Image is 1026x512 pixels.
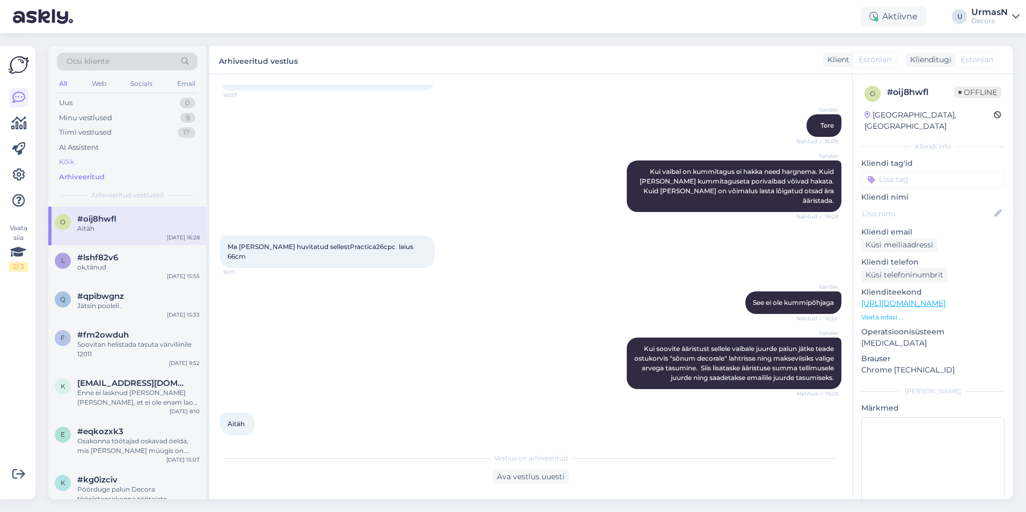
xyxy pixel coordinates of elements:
span: Nähtud ✓ 16:28 [797,390,838,398]
span: Tere [820,121,834,129]
div: Socials [128,77,155,91]
span: k [61,479,65,487]
p: Märkmed [861,403,1005,414]
span: e [61,430,65,438]
div: Küsi meiliaadressi [861,238,937,252]
div: 9 [180,113,195,123]
span: Sander [798,283,838,291]
div: ok,tänud [77,262,200,272]
p: Brauser [861,353,1005,364]
p: Chrome [TECHNICAL_ID] [861,364,1005,376]
div: Küsi telefoninumbrit [861,268,948,282]
div: Tiimi vestlused [59,127,112,138]
span: Kui vaibal on kummitagus ei hakka need hargnema. Kuid [PERSON_NAME] kummitaguseta porivaibad võiv... [640,167,836,204]
img: Askly Logo [9,55,29,75]
div: [PERSON_NAME] [861,386,1005,396]
span: #kg0izciv [77,475,118,485]
p: [MEDICAL_DATA] [861,338,1005,349]
span: kristjan@greentravel.ee [77,378,189,388]
div: AI Assistent [59,142,99,153]
div: 0 [180,98,195,108]
div: [GEOGRAPHIC_DATA], [GEOGRAPHIC_DATA] [864,109,994,132]
p: Kliendi telefon [861,257,1005,268]
div: 17 [178,127,195,138]
div: Jätsin pooleli . [77,301,200,311]
span: Sander [798,329,838,337]
p: Kliendi tag'id [861,158,1005,169]
div: Ava vestlus uuesti [493,470,569,484]
div: Web [90,77,108,91]
div: 2 / 3 [9,262,28,272]
div: Klienditugi [906,54,951,65]
div: Soovitan helistada tasuta värviliinile 12011 [77,340,200,359]
span: k [61,382,65,390]
div: Aitäh [77,224,200,233]
div: Arhiveeritud [59,172,105,182]
div: UrmasN [971,8,1008,17]
span: See ei ole kummipõhjaga [753,298,834,306]
div: Pöörduge palun Decora tööriistaosakonna töötajate [PERSON_NAME], telefon: [PHONE_NUMBER] [77,485,200,504]
span: Nähtud ✓ 16:24 [796,314,838,323]
p: Vaata edasi ... [861,312,1005,322]
div: [DATE] 15:07 [166,456,200,464]
span: Estonian [961,54,993,65]
span: l [61,257,65,265]
span: Estonian [859,54,891,65]
span: f [61,334,65,342]
div: [DATE] 8:10 [170,407,200,415]
span: #fm2owduh [77,330,129,340]
div: Klient [823,54,849,65]
span: #eqkozxk3 [77,427,123,436]
span: 16:28 [223,436,263,444]
p: Klienditeekond [861,287,1005,298]
div: # oij8hwfl [887,86,954,99]
span: Offline [954,86,1001,98]
p: Kliendi nimi [861,192,1005,203]
span: Kui soovite ääristust sellele vaibale juurde palun jätke teade ostukorvis "sõnum decorale" lahtri... [634,345,836,382]
span: 16:17 [223,268,263,276]
div: Decora [971,17,1008,25]
div: All [57,77,69,91]
span: Ma [PERSON_NAME] huvitatud sellestPractica26cpc laius 66cm [228,243,415,260]
p: Operatsioonisüsteem [861,326,1005,338]
div: Uus [59,98,72,108]
div: Enne ei lasknud [PERSON_NAME] [PERSON_NAME], et ei ole enam laos. Nüüd [PERSON_NAME] tegin uue te... [77,388,200,407]
label: Arhiveeritud vestlus [219,53,298,67]
div: Kliendi info [861,142,1005,151]
span: #oij8hwfl [77,214,116,224]
div: Minu vestlused [59,113,112,123]
div: U [952,9,967,24]
span: Nähtud ✓ 16:09 [796,213,838,221]
span: Nähtud ✓ 16:08 [796,137,838,145]
div: Email [175,77,197,91]
div: Aktiivne [861,7,926,26]
span: #qpibwgnz [77,291,124,301]
span: #lshf82v6 [77,253,118,262]
div: Kõik [59,157,75,167]
div: Vaata siia [9,223,28,272]
div: [DATE] 16:28 [167,233,200,242]
input: Lisa nimi [862,208,992,220]
span: 16:07 [223,91,263,99]
span: Sander [798,106,838,114]
span: Otsi kliente [67,56,109,67]
span: o [60,218,65,226]
p: Kliendi email [861,226,1005,238]
span: Aitäh [228,420,245,428]
a: [URL][DOMAIN_NAME] [861,298,946,308]
span: Arhiveeritud vestlused [91,191,164,200]
input: Lisa tag [861,171,1005,187]
div: Osakonna töötajad oskavad öelda, mis [PERSON_NAME] müügis on. Telefon: [PHONE_NUMBER] [77,436,200,456]
span: Vestlus on arhiveeritud [494,454,568,463]
span: Sander [798,152,838,160]
div: [DATE] 15:55 [167,272,200,280]
div: [DATE] 9:52 [169,359,200,367]
a: UrmasNDecora [971,8,1020,25]
div: [DATE] 15:33 [167,311,200,319]
span: q [60,295,65,303]
span: o [870,90,875,98]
